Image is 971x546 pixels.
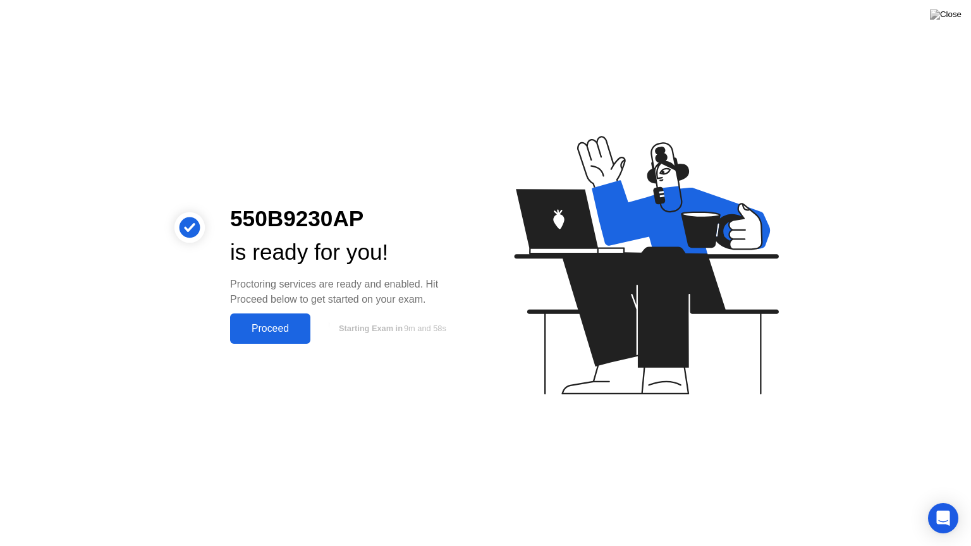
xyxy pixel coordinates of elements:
[230,236,465,269] div: is ready for you!
[930,9,962,20] img: Close
[234,323,307,334] div: Proceed
[404,324,446,333] span: 9m and 58s
[230,313,310,344] button: Proceed
[317,317,465,341] button: Starting Exam in9m and 58s
[230,202,465,236] div: 550B9230AP
[928,503,958,533] div: Open Intercom Messenger
[230,277,465,307] div: Proctoring services are ready and enabled. Hit Proceed below to get started on your exam.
